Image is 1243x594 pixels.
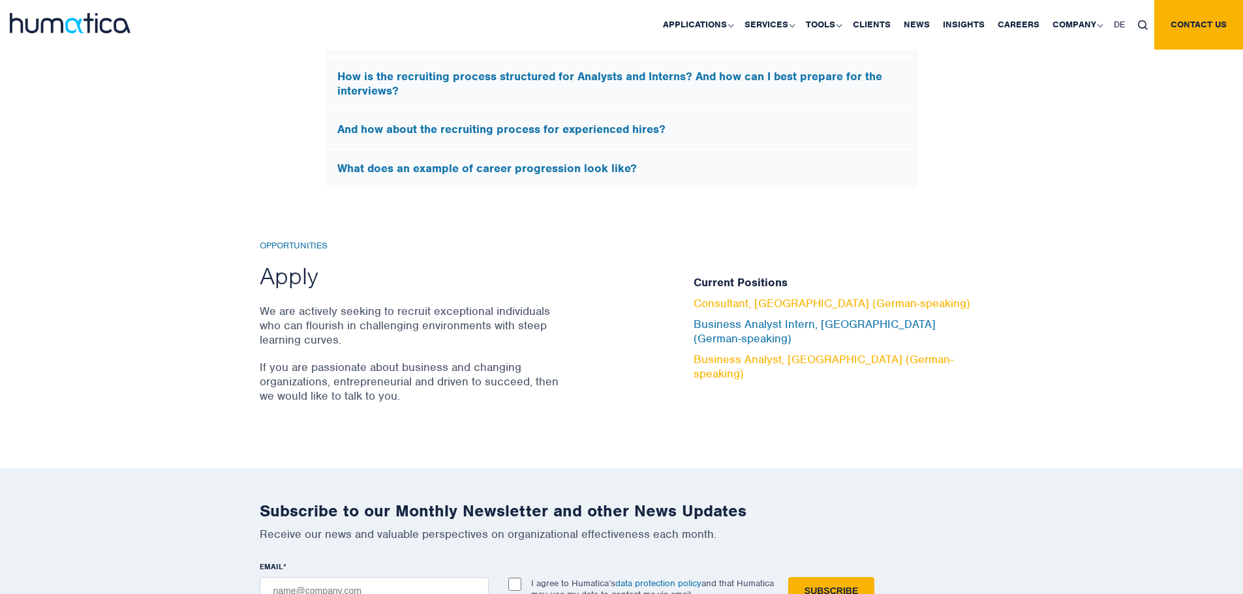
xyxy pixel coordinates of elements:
[337,162,906,176] h5: What does an example of career progression look like?
[337,123,906,137] h5: And how about the recruiting process for experienced hires?
[10,13,130,33] img: logo
[694,317,936,346] a: Business Analyst Intern, [GEOGRAPHIC_DATA] (German-speaking)
[694,352,953,381] a: Business Analyst, [GEOGRAPHIC_DATA] (German-speaking)
[260,561,283,572] span: EMAIL
[694,276,984,290] h5: Current Positions
[1114,19,1125,30] span: DE
[260,501,984,521] h2: Subscribe to our Monthly Newsletter and other News Updates
[337,70,906,98] h5: How is the recruiting process structured for Analysts and Interns? And how can I best prepare for...
[260,304,563,347] p: We are actively seeking to recruit exceptional individuals who can flourish in challenging enviro...
[615,578,701,589] a: data protection policy
[508,578,521,591] input: I agree to Humatica’sdata protection policyand that Humatica may use my data to contact me via em...
[1138,20,1148,30] img: search_icon
[260,527,984,541] p: Receive our news and valuable perspectives on organizational effectiveness each month.
[260,261,563,291] h2: Apply
[260,241,563,252] h6: Opportunities
[260,360,563,403] p: If you are passionate about business and changing organizations, entrepreneurial and driven to su...
[694,296,970,310] a: Consultant, [GEOGRAPHIC_DATA] (German-speaking)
